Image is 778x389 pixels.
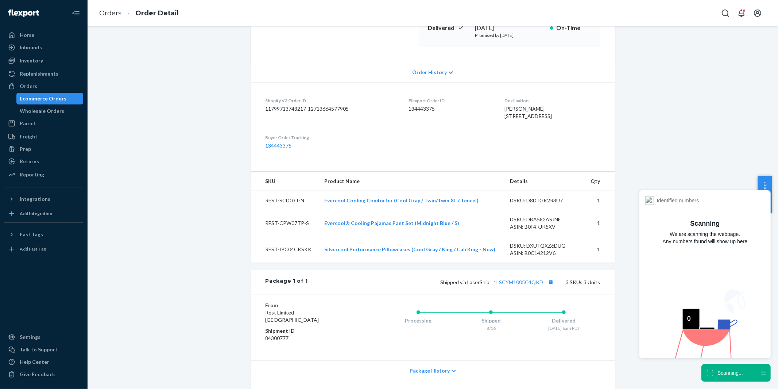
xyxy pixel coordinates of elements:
[546,277,556,287] button: Copy tracking number
[428,24,469,32] p: Delivered
[475,32,544,38] p: Promised by [DATE]
[4,331,83,343] a: Settings
[20,44,42,51] div: Inbounds
[4,143,83,155] a: Prep
[20,133,38,140] div: Freight
[20,346,58,353] div: Talk to Support
[20,171,44,178] div: Reporting
[4,344,83,355] a: Talk to Support
[4,369,83,380] button: Give Feedback
[20,70,58,77] div: Replenishments
[4,156,83,167] a: Returns
[527,325,600,331] div: [DATE] 6am PDT
[266,309,319,323] span: Rest Limited [GEOGRAPHIC_DATA]
[20,231,43,238] div: Fast Tags
[409,105,493,112] dd: 134443375
[20,195,50,203] div: Integrations
[135,9,179,17] a: Order Detail
[382,317,455,324] div: Processing
[20,371,55,378] div: Give Feedback
[266,142,292,149] a: 134443375
[4,55,83,66] a: Inventory
[494,279,543,285] a: 1LSCYM1005C4QKD
[4,243,83,255] a: Add Fast Tag
[93,3,185,24] ol: breadcrumbs
[4,68,83,80] a: Replenishments
[454,325,527,331] div: 8/16
[20,95,67,102] div: Ecommerce Orders
[20,158,39,165] div: Returns
[266,98,397,104] dt: Shopify V3 Order ID
[4,29,83,41] a: Home
[4,169,83,180] a: Reporting
[412,69,447,76] span: Order History
[410,367,450,374] span: Package History
[510,216,579,223] div: DSKU: DBA582ASJNE
[527,317,600,324] div: Delivered
[20,107,65,115] div: Wholesale Orders
[4,131,83,142] a: Freight
[4,80,83,92] a: Orders
[20,83,37,90] div: Orders
[4,208,83,220] a: Add Integration
[510,197,579,204] div: DSKU: D8DTGK2R3U7
[20,333,40,341] div: Settings
[266,134,397,141] dt: Buyer Order Tracking
[505,98,600,104] dt: Destination
[266,302,353,309] dt: From
[308,277,600,287] div: 3 SKUs 3 Units
[20,210,52,217] div: Add Integration
[324,220,459,226] a: Evercool® Cooling Pajamas Pant Set (Midnight Blue / S)
[16,93,84,104] a: Ecommerce Orders
[510,249,579,257] div: ASIN: B0C14212V6
[266,277,308,287] div: Package 1 of 1
[750,6,765,20] button: Open account menu
[16,105,84,117] a: Wholesale Orders
[251,172,319,191] th: SKU
[266,335,353,342] dd: 84300777
[8,9,39,17] img: Flexport logo
[20,358,49,366] div: Help Center
[556,24,592,32] p: On-Time
[718,6,733,20] button: Open Search Box
[4,193,83,205] button: Integrations
[324,197,479,203] a: Evercool Cooling Comforter (Cool Gray / Twin/Twin XL / Tencel)
[251,236,319,263] td: REST-IPC04CKSKK
[20,57,43,64] div: Inventory
[510,242,579,249] div: DSKU: DXUTQXZ6DUG
[4,118,83,129] a: Parcel
[324,246,495,252] a: Silvercool Performance Pillowcases (Cool Gray / King / Cali King - New)
[441,279,556,285] span: Shipped via LaserShip
[510,223,579,230] div: ASIN: B0F4KJK5XV
[504,172,585,191] th: Details
[758,176,772,213] button: Help Center
[475,24,544,32] div: [DATE]
[734,6,749,20] button: Open notifications
[4,356,83,368] a: Help Center
[318,172,504,191] th: Product Name
[20,145,31,153] div: Prep
[266,327,353,335] dt: Shipment ID
[4,42,83,53] a: Inbounds
[69,6,83,20] button: Close Navigation
[454,317,527,324] div: Shipped
[584,210,615,236] td: 1
[4,229,83,240] button: Fast Tags
[584,191,615,210] td: 1
[20,246,46,252] div: Add Fast Tag
[99,9,121,17] a: Orders
[251,210,319,236] td: REST-CPW07TP-S
[20,120,35,127] div: Parcel
[584,236,615,263] td: 1
[409,98,493,104] dt: Flexport Order ID
[505,106,552,119] span: [PERSON_NAME] [STREET_ADDRESS]
[251,191,319,210] td: REST-SCD03T-N
[584,172,615,191] th: Qty
[20,31,34,39] div: Home
[266,105,397,112] dd: 11799713743217-12713664577905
